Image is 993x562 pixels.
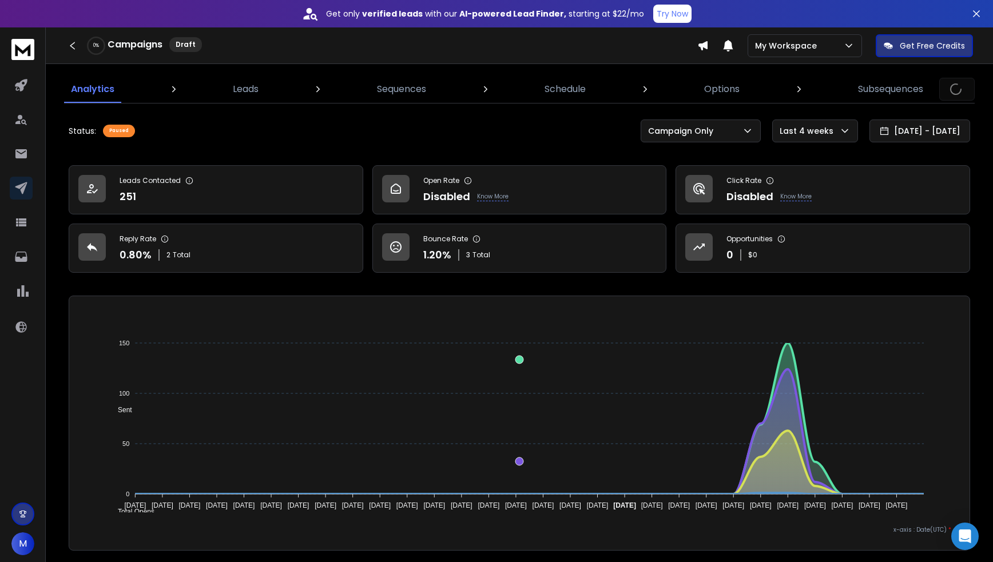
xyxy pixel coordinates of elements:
p: Leads Contacted [120,176,181,185]
button: M [11,532,34,555]
tspan: [DATE] [886,501,908,509]
tspan: [DATE] [451,501,472,509]
p: Opportunities [726,234,773,244]
tspan: [DATE] [206,501,228,509]
tspan: [DATE] [750,501,772,509]
div: Draft [169,37,202,52]
tspan: [DATE] [668,501,690,509]
p: 0.80 % [120,247,152,263]
tspan: [DATE] [369,501,391,509]
span: 2 [166,250,170,260]
tspan: [DATE] [722,501,744,509]
tspan: [DATE] [152,501,173,509]
h1: Campaigns [108,38,162,51]
tspan: [DATE] [859,501,880,509]
p: Try Now [657,8,688,19]
p: 0 % [93,42,99,49]
p: Leads [233,82,259,96]
span: 3 [466,250,470,260]
a: Click RateDisabledKnow More [676,165,970,214]
tspan: [DATE] [641,501,663,509]
p: Know More [780,192,812,201]
p: Disabled [726,189,773,205]
span: Sent [109,406,132,414]
p: Get only with our starting at $22/mo [326,8,644,19]
img: logo [11,39,34,60]
p: Status: [69,125,96,137]
a: Bounce Rate1.20%3Total [372,224,667,273]
tspan: [DATE] [315,501,336,509]
p: Last 4 weeks [780,125,838,137]
tspan: [DATE] [613,501,636,509]
tspan: [DATE] [478,501,499,509]
p: My Workspace [755,40,821,51]
strong: AI-powered Lead Finder, [459,8,566,19]
tspan: [DATE] [777,501,799,509]
button: [DATE] - [DATE] [869,119,970,142]
p: Analytics [71,82,114,96]
span: Total [173,250,190,260]
a: Schedule [538,75,593,103]
tspan: 50 [122,440,129,447]
p: Subsequences [858,82,923,96]
button: Get Free Credits [876,34,973,57]
p: Schedule [545,82,586,96]
p: 1.20 % [423,247,451,263]
p: $ 0 [748,250,757,260]
p: 251 [120,189,136,205]
p: Know More [477,192,509,201]
a: Analytics [64,75,121,103]
tspan: [DATE] [396,501,418,509]
p: Reply Rate [120,234,156,244]
button: Try Now [653,5,692,23]
a: Leads [226,75,265,103]
span: Total [472,250,490,260]
div: Paused [103,125,135,137]
a: Opportunities0$0 [676,224,970,273]
a: Subsequences [851,75,930,103]
tspan: [DATE] [233,501,255,509]
a: Options [697,75,746,103]
span: Total Opens [109,508,154,516]
tspan: 100 [119,390,129,397]
tspan: [DATE] [832,501,853,509]
a: Open RateDisabledKnow More [372,165,667,214]
p: Open Rate [423,176,459,185]
p: x-axis : Date(UTC) [88,525,951,534]
tspan: [DATE] [342,501,364,509]
p: Sequences [377,82,426,96]
a: Leads Contacted251 [69,165,363,214]
p: Options [704,82,740,96]
p: Click Rate [726,176,761,185]
tspan: [DATE] [288,501,309,509]
tspan: [DATE] [533,501,554,509]
strong: verified leads [362,8,423,19]
tspan: [DATE] [260,501,282,509]
p: 0 [726,247,733,263]
tspan: [DATE] [587,501,609,509]
p: Disabled [423,189,470,205]
tspan: 0 [126,491,129,497]
tspan: [DATE] [505,501,527,509]
a: Reply Rate0.80%2Total [69,224,363,273]
tspan: [DATE] [423,501,445,509]
div: Open Intercom Messenger [951,523,979,550]
tspan: [DATE] [804,501,826,509]
p: Bounce Rate [423,234,468,244]
tspan: 150 [119,340,129,346]
a: Sequences [370,75,433,103]
tspan: [DATE] [178,501,200,509]
p: Campaign Only [648,125,718,137]
p: Get Free Credits [900,40,965,51]
tspan: [DATE] [124,501,146,509]
tspan: [DATE] [696,501,717,509]
tspan: [DATE] [559,501,581,509]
